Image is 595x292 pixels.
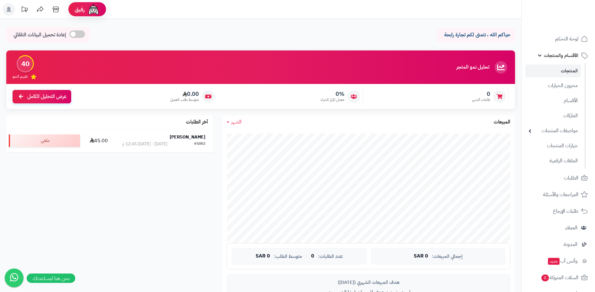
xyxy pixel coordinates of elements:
[194,141,205,147] div: #1002
[311,253,314,259] span: 0
[525,94,581,107] a: الأقسام
[564,174,578,182] span: الطلبات
[525,139,581,153] a: خيارات المنتجات
[256,253,270,259] span: 0 SAR
[432,254,463,259] span: إجمالي المبيعات:
[525,204,591,219] a: طلبات الإرجاع
[525,220,591,235] a: العملاء
[82,129,114,152] td: 45.00
[13,74,28,79] span: تقييم النمو
[17,3,32,17] a: تحديثات المنصة
[321,91,344,97] span: 0%
[525,187,591,202] a: المراجعات والأسئلة
[170,97,199,102] span: متوسط طلب العميل
[9,134,80,147] div: ملغي
[321,97,344,102] span: معدل تكرار الشراء
[170,134,205,140] strong: [PERSON_NAME]
[414,253,428,259] span: 0 SAR
[525,79,581,92] a: مخزون الخيارات
[87,3,100,16] img: ai-face.png
[552,8,589,21] img: logo-2.png
[525,124,581,138] a: مواصفات المنتجات
[227,118,242,126] a: الشهر
[553,207,578,216] span: طلبات الإرجاع
[13,90,71,103] a: عرض التحليل الكامل
[494,119,510,125] h3: المبيعات
[186,119,208,125] h3: آخر الطلبات
[543,190,578,199] span: المراجعات والأسئلة
[441,31,510,39] p: حياكم الله ، نتمنى لكم تجارة رابحة
[525,253,591,269] a: وآتس آبجديد
[525,154,581,168] a: الملفات الرقمية
[525,237,591,252] a: المدونة
[548,258,560,265] span: جديد
[565,223,577,232] span: العملاء
[525,270,591,285] a: السلات المتروكة0
[525,109,581,123] a: الماركات
[306,254,307,258] span: |
[472,91,490,97] span: 0
[541,273,578,282] span: السلات المتروكة
[555,34,578,43] span: لوحة التحكم
[525,31,591,46] a: لوحة التحكم
[547,257,577,265] span: وآتس آب
[75,6,85,13] span: رفيق
[564,240,577,249] span: المدونة
[122,141,167,147] div: [DATE] - [DATE] 12:45 م
[274,254,302,259] span: متوسط الطلب:
[525,65,581,77] a: المنتجات
[170,91,199,97] span: 0.00
[27,93,66,100] span: عرض التحليل الكامل
[525,170,591,185] a: الطلبات
[13,31,66,39] span: إعادة تحميل البيانات التلقائي
[541,274,549,282] span: 0
[232,279,505,286] div: هدف المبيعات الشهري ([DATE])
[472,97,490,102] span: طلبات الشهر
[318,254,343,259] span: عدد الطلبات:
[544,51,578,60] span: الأقسام والمنتجات
[456,65,489,70] h3: تحليل نمو المتجر
[231,118,242,126] span: الشهر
